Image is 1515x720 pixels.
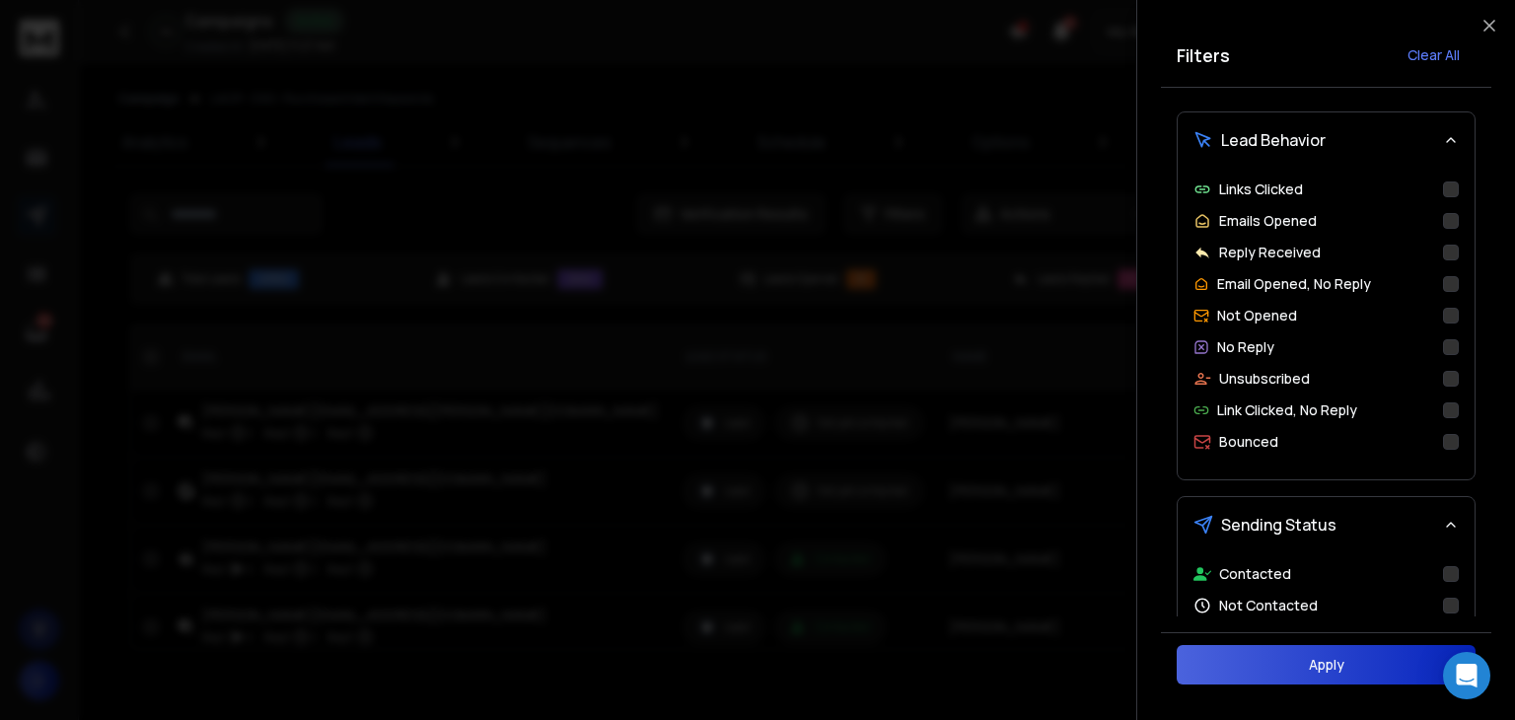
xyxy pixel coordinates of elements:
p: Link Clicked, No Reply [1217,400,1357,420]
div: Open Intercom Messenger [1443,652,1490,699]
h2: Filters [1177,41,1230,69]
p: No Reply [1217,337,1274,357]
span: Lead Behavior [1221,128,1326,152]
div: Lead Behavior [1178,168,1475,479]
span: Sending Status [1221,513,1336,537]
button: Lead Behavior [1178,112,1475,168]
p: Contacted [1219,564,1291,584]
p: Emails Opened [1219,211,1317,231]
p: Bounced [1219,432,1278,452]
p: Not Opened [1217,306,1297,325]
button: Sending Status [1178,497,1475,552]
p: Unsubscribed [1219,369,1310,389]
p: Reply Received [1219,243,1321,262]
p: Not Contacted [1219,596,1318,615]
p: Email Opened, No Reply [1217,274,1371,294]
button: Apply [1177,645,1476,684]
p: Links Clicked [1219,180,1303,199]
button: Clear All [1392,36,1476,75]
